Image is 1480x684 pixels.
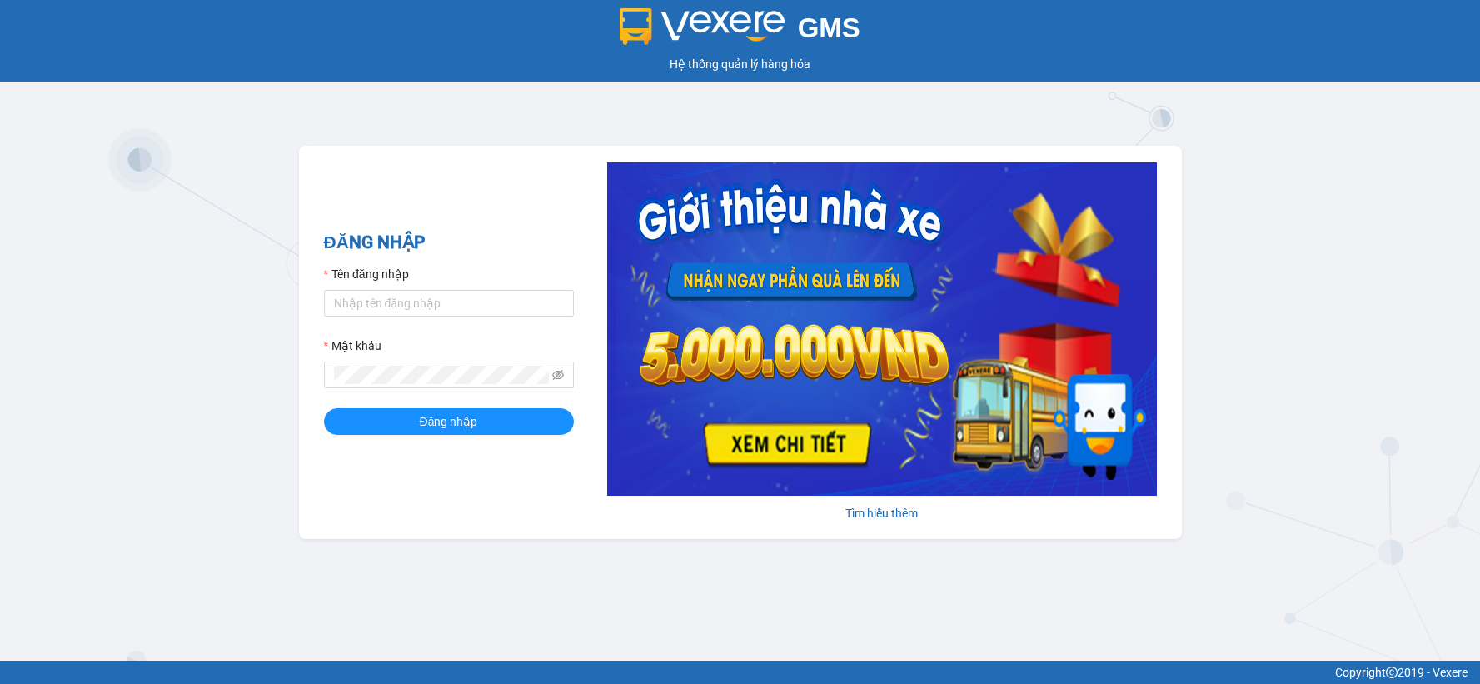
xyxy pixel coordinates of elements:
[607,162,1157,496] img: banner-0
[324,337,381,355] label: Mật khẩu
[620,8,785,45] img: logo 2
[552,369,564,381] span: eye-invisible
[324,408,574,435] button: Đăng nhập
[334,366,549,384] input: Mật khẩu
[4,55,1476,73] div: Hệ thống quản lý hàng hóa
[420,412,478,431] span: Đăng nhập
[12,663,1468,682] div: Copyright 2019 - Vexere
[1386,667,1398,678] span: copyright
[798,12,860,43] span: GMS
[324,229,574,257] h2: ĐĂNG NHẬP
[324,265,409,283] label: Tên đăng nhập
[324,290,574,317] input: Tên đăng nhập
[607,504,1157,522] div: Tìm hiểu thêm
[620,25,860,38] a: GMS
